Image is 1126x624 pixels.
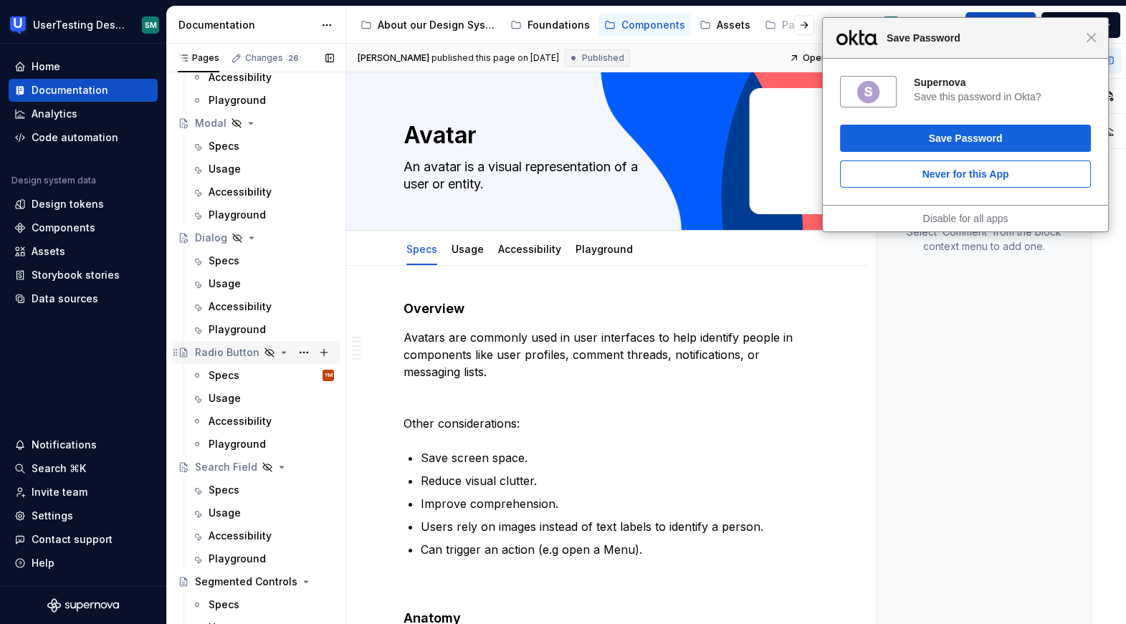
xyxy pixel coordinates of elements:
a: Usage [186,501,340,524]
span: Published [582,52,624,64]
a: Components [598,14,691,37]
div: Documentation [32,83,108,97]
a: Accessibility [186,181,340,203]
div: Specs [209,483,239,497]
div: Notifications [32,438,97,452]
a: Modal [172,112,340,135]
button: Contact support [9,528,158,551]
a: Open page [785,48,857,68]
div: Components [32,221,95,235]
a: Accessibility [186,524,340,547]
a: Usage [452,243,484,255]
a: Supernova Logo [47,598,119,613]
button: Save Password [840,125,1091,152]
div: Playground [209,208,266,222]
a: Specs [186,479,340,501]
a: Specs [186,593,340,616]
a: Usage [186,158,340,181]
div: Usage [209,162,241,176]
div: Modal [195,116,226,130]
a: Assets [694,14,756,37]
a: Accessibility [186,295,340,318]
div: Save this password in Okta? [914,90,1091,103]
div: About our Design System [378,18,496,32]
p: Reduce visual clutter. [421,472,811,489]
p: Improve comprehension. [421,495,811,512]
div: Segmented Controls [195,575,297,589]
div: Accessibility [209,185,272,199]
div: published this page on [DATE] [431,52,559,64]
a: Assets [9,240,158,263]
a: Playground [186,547,340,570]
a: Design tokens [9,193,158,216]
p: Users rely on images instead of text labels to identify a person. [421,518,811,535]
a: Dialog [172,226,340,249]
div: Code automation [32,130,118,145]
a: Storybook stories [9,264,158,287]
a: Disable for all apps [922,213,1008,224]
a: Invite team [9,481,158,504]
a: Specs [186,249,340,272]
p: Select ‘Comment’ from the block context menu to add one. [894,225,1074,254]
div: Specs [209,368,239,383]
div: YM [325,368,333,383]
div: Dialog [195,231,227,245]
div: Accessibility [209,70,272,85]
div: Design system data [11,175,96,186]
div: Page tree [355,11,817,39]
h4: Overview [404,300,811,317]
div: Usage [209,506,241,520]
button: Publish [1041,12,1120,38]
div: Accessibility [209,414,272,428]
div: Analytics [32,107,77,121]
p: Avatars are commonly used in user interfaces to help identify people in components like user prof... [404,329,811,380]
div: Specs [209,597,239,612]
div: Playground [209,552,266,566]
button: Search ⌘K [9,457,158,480]
div: Contact support [32,532,113,547]
div: Home [32,59,60,74]
div: Specs [401,234,443,264]
div: Changes [245,52,301,64]
button: Never for this App [840,160,1091,188]
span: Open page [803,52,851,64]
img: 41adf70f-fc1c-4662-8e2d-d2ab9c673b1b.png [10,16,27,34]
a: Playground [186,203,340,226]
div: Accessibility [209,299,272,314]
a: Data sources [9,287,158,310]
a: Specs [406,243,437,255]
div: Storybook stories [32,268,120,282]
div: Playground [209,93,266,107]
a: Segmented Controls [172,570,340,593]
img: 6lIxl0AAAAGSURBVAMAmfeLwmu8QgkAAAAASUVORK5CYII= [856,80,881,105]
a: Documentation [9,79,158,102]
a: Playground [576,243,633,255]
div: Components [621,18,685,32]
div: Supernova [914,76,1091,89]
a: Accessibility [498,243,561,255]
a: Components [9,216,158,239]
div: Accessibility [209,529,272,543]
button: UserTesting Design SystemSM [3,9,163,40]
span: 26 [286,52,301,64]
div: Usage [446,234,490,264]
button: Notifications [9,433,158,456]
button: Preview [965,12,1036,38]
div: Radio Button [195,345,259,360]
div: Invite team [32,485,87,499]
a: Radio Button [172,341,340,364]
div: Usage [209,277,241,291]
a: SpecsYM [186,364,340,387]
a: About our Design System [355,14,502,37]
button: Help [9,552,158,575]
div: Specs [209,139,239,153]
a: Patterns [759,14,846,37]
div: Specs [209,254,239,268]
div: Playground [209,322,266,337]
textarea: Avatar [401,118,808,153]
p: Can trigger an action (e.g open a Menu). [421,541,811,558]
div: Settings [32,509,73,523]
div: Search Field [195,460,257,474]
div: Assets [32,244,65,259]
a: Analytics [9,102,158,125]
